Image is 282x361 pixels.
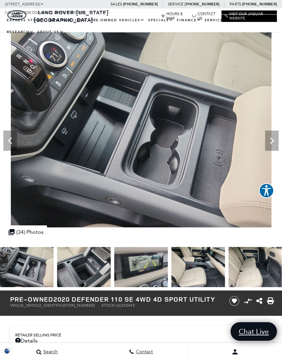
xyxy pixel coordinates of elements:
a: Hours & Map [161,12,189,21]
a: [PHONE_NUMBER] [123,2,158,7]
span: VIN: [10,303,18,308]
a: Service & Parts [203,15,249,26]
a: Contact Us [192,12,218,21]
a: Share this Pre-Owned 2020 Defender 110 SE 4WD 4D Sport Utility [256,297,262,305]
span: Stock: [101,303,116,308]
span: Retailer Selling Price [15,333,252,337]
button: Open user profile menu [188,343,282,360]
aside: Accessibility Help Desk [259,183,274,199]
nav: Main Navigation [5,15,277,38]
img: Land Rover [7,10,26,20]
a: [STREET_ADDRESS] • [US_STATE][GEOGRAPHIC_DATA], CO 80905 [5,2,85,15]
strong: Pre-Owned [10,295,53,304]
span: Search [42,349,58,355]
a: Land Rover [US_STATE][GEOGRAPHIC_DATA] [34,9,109,24]
button: Explore your accessibility options [259,183,274,198]
a: Visit Our Jaguar Website [225,12,274,21]
span: [US_VEHICLE_IDENTIFICATION_NUMBER] [18,303,95,308]
a: Finance [175,15,203,26]
a: Research [5,26,36,38]
a: New Vehicles [48,15,89,26]
div: Previous [3,131,17,151]
span: Chat Live [235,327,272,336]
img: Used 2020 Fuji White Land Rover SE image 28 [228,247,282,287]
a: About Us [36,26,66,38]
a: EXPRESS STORE [5,15,48,26]
img: Used 2020 Fuji White Land Rover SE image 26 [114,247,168,287]
button: Save vehicle [227,296,242,306]
a: Pre-Owned Vehicles [89,15,146,26]
div: Next [265,131,279,151]
img: Used 2020 Fuji White Land Rover SE image 25 [57,247,111,287]
a: Retailer Selling Price $41,776 [15,333,267,337]
h1: 2020 Defender 110 SE 4WD 4D Sport Utility [10,296,220,303]
span: UL033443 [116,303,135,308]
a: Chat Live [231,322,277,341]
div: (34) Photos [5,225,47,239]
img: Used 2020 Fuji White Land Rover SE image 27 [171,247,225,287]
a: Print this Pre-Owned 2020 Defender 110 SE 4WD 4D Sport Utility [267,297,274,305]
a: Specials [146,15,175,26]
a: [PHONE_NUMBER] [185,2,219,7]
a: land-rover [7,10,26,20]
a: [PHONE_NUMBER] [242,2,277,7]
a: Details [15,337,267,344]
button: Compare Vehicle [243,296,253,306]
span: Contact [134,349,153,355]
